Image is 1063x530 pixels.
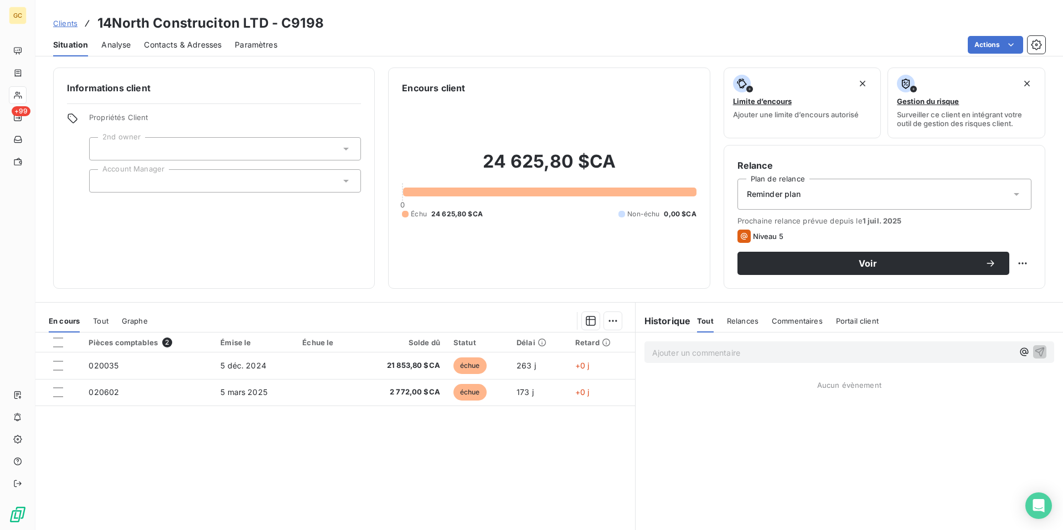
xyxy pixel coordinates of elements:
div: Échue le [302,338,349,347]
input: Ajouter une valeur [99,144,107,154]
span: Analyse [101,39,131,50]
span: Ajouter une limite d’encours autorisé [733,110,859,119]
span: 263 j [517,361,536,370]
button: Gestion du risqueSurveiller ce client en intégrant votre outil de gestion des risques client. [887,67,1045,138]
span: Commentaires [772,316,823,325]
span: 0 [400,200,405,209]
span: échue [453,384,487,401]
button: Voir [737,252,1009,275]
h6: Encours client [402,81,465,95]
span: Portail client [836,316,879,325]
a: +99 [9,108,26,126]
span: Contacts & Adresses [144,39,221,50]
span: Surveiller ce client en intégrant votre outil de gestion des risques client. [897,110,1036,128]
span: Graphe [122,316,148,325]
span: +0 j [575,361,590,370]
span: Échu [411,209,427,219]
span: Prochaine relance prévue depuis le [737,216,1031,225]
span: 2 772,00 $CA [363,387,440,398]
span: 24 625,80 $CA [431,209,483,219]
span: 0,00 $CA [664,209,696,219]
span: Niveau 5 [753,232,783,241]
span: 2 [162,337,172,347]
span: 5 déc. 2024 [220,361,266,370]
span: Propriétés Client [89,113,361,128]
span: Relances [727,316,758,325]
span: 1 juil. 2025 [863,216,902,225]
span: Paramètres [235,39,277,50]
div: Retard [575,338,628,347]
span: 21 853,80 $CA [363,360,440,371]
div: Open Intercom Messenger [1025,492,1052,519]
h6: Informations client [67,81,361,95]
span: 020602 [89,387,119,397]
span: Gestion du risque [897,97,959,106]
span: +0 j [575,387,590,397]
div: GC [9,7,27,24]
div: Délai [517,338,562,347]
h2: 24 625,80 $CA [402,150,696,184]
span: Tout [697,316,714,325]
input: Ajouter une valeur [99,176,107,186]
span: échue [453,357,487,374]
div: Pièces comptables [89,337,207,347]
span: Voir [751,259,985,268]
a: Clients [53,18,78,29]
h6: Relance [737,159,1031,172]
button: Actions [968,36,1023,54]
span: Non-échu [627,209,659,219]
span: +99 [12,106,30,116]
span: 173 j [517,387,534,397]
div: Statut [453,338,503,347]
h3: 14North Construciton LTD - C9198 [97,13,324,33]
div: Émise le [220,338,289,347]
span: Reminder plan [747,189,801,200]
div: Solde dû [363,338,440,347]
img: Logo LeanPay [9,506,27,523]
span: Limite d’encours [733,97,792,106]
span: 5 mars 2025 [220,387,267,397]
span: Tout [93,316,109,325]
span: En cours [49,316,80,325]
span: 020035 [89,361,118,370]
h6: Historique [636,314,691,328]
button: Limite d’encoursAjouter une limite d’encours autorisé [724,67,881,138]
span: Situation [53,39,88,50]
span: Aucun évènement [817,381,881,389]
span: Clients [53,19,78,28]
